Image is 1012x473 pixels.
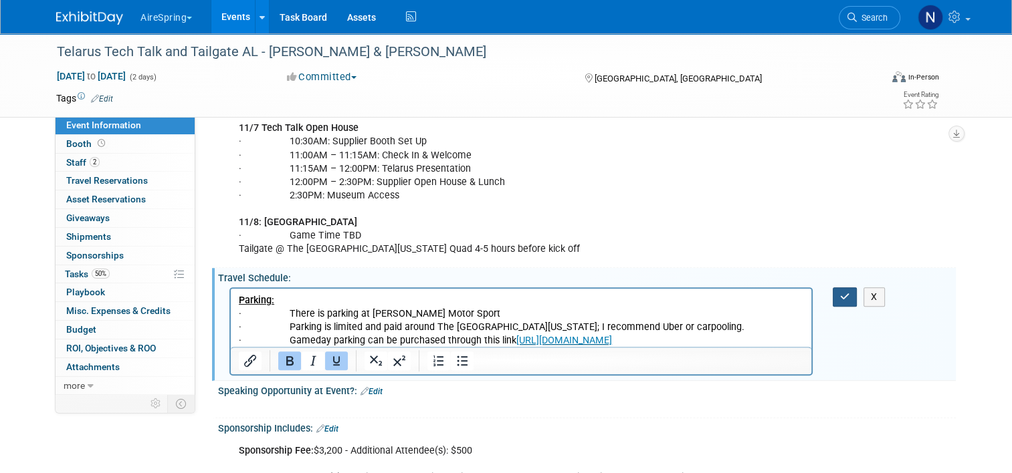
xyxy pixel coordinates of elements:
td: Tags [56,92,113,105]
a: Shipments [56,228,195,246]
a: Misc. Expenses & Credits [56,302,195,320]
a: Travel Reservations [56,172,195,190]
span: Playbook [66,287,105,297]
span: Search [857,13,888,23]
span: (2 days) [128,73,157,82]
div: In-Person [908,72,939,82]
a: Asset Reservations [56,190,195,208]
span: to [85,71,98,82]
a: Event Information [56,116,195,134]
a: [URL][DOMAIN_NAME] [286,46,381,57]
span: Tasks [65,269,110,279]
td: Toggle Event Tabs [168,395,195,412]
a: Giveaways [56,209,195,227]
span: ROI, Objectives & ROO [66,343,156,353]
button: Italic [302,351,324,370]
div: Travel Schedule: [218,268,956,285]
span: Travel Reservations [66,175,148,186]
body: Rich Text Area. Press ALT-0 for help. [7,5,574,59]
a: Attachments [56,358,195,376]
button: Superscript [388,351,411,370]
u: Parking: [8,6,43,17]
b: 11/8: [GEOGRAPHIC_DATA] [239,216,357,228]
td: Personalize Event Tab Strip [144,395,168,412]
span: Booth [66,138,108,149]
a: ROI, Objectives & ROO [56,339,195,357]
span: 2 [90,157,100,167]
div: Telarus Tech Talk and Tailgate AL - [PERSON_NAME] & [PERSON_NAME] [52,40,864,64]
img: ExhibitDay [56,11,123,25]
a: more [56,377,195,395]
span: Booth not reserved yet [95,138,108,148]
a: Staff2 [56,154,195,172]
span: [DATE] [DATE] [56,70,126,82]
div: Event Format [809,69,939,90]
a: Tasks50% [56,265,195,283]
img: Natalie Pyron [918,5,943,30]
button: Insert/edit link [239,351,262,370]
span: Shipments [66,231,111,242]
p: · There is parking at [PERSON_NAME] Motor Sport · Parking is limited and paid around The [GEOGRAP... [8,5,573,59]
span: 50% [92,269,110,279]
a: Search [839,6,900,29]
a: Playbook [56,283,195,301]
span: Giveaways [66,212,110,223]
span: Asset Reservations [66,194,146,204]
a: Edit [361,387,383,396]
span: Sponsorships [66,250,124,261]
button: Bullet list [451,351,474,370]
span: Budget [66,324,96,335]
span: Staff [66,157,100,168]
span: Misc. Expenses & Credits [66,305,171,316]
span: [GEOGRAPHIC_DATA], [GEOGRAPHIC_DATA] [595,73,762,84]
div: Sponsorship Includes: [218,418,956,436]
iframe: Rich Text Area [231,289,811,347]
a: Booth [56,135,195,153]
button: Subscript [365,351,387,370]
a: Sponsorships [56,247,195,265]
a: Edit [91,94,113,104]
span: Event Information [66,120,141,130]
b: 11/7 Tech Talk Open House [239,122,359,134]
button: Underline [325,351,348,370]
b: Sponsorship Fee: [239,445,314,456]
button: Numbered list [427,351,450,370]
div: Speaking Opportunity at Event?: [218,381,956,398]
button: X [864,287,885,307]
span: more [64,380,85,391]
span: Attachments [66,361,120,372]
a: Budget [56,321,195,339]
div: · 10:30AM: Supplier Booth Set Up · 11:00AM – 11:15AM: Check In & Welcome · 11:15AM – 12:00PM: Tel... [229,115,813,263]
button: Bold [278,351,301,370]
a: Edit [316,424,338,434]
div: Event Rating [902,92,938,98]
img: Format-Inperson.png [892,71,906,82]
button: Committed [282,70,362,84]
